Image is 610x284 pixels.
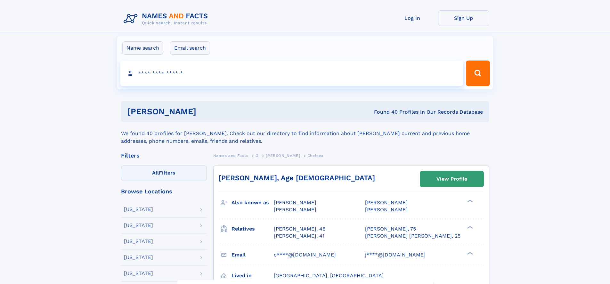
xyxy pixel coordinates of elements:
div: Found 40 Profiles In Our Records Database [285,109,483,116]
span: [PERSON_NAME] [365,207,408,213]
a: Log In [387,10,438,26]
label: Filters [121,166,207,181]
div: [US_STATE] [124,223,153,228]
div: [US_STATE] [124,207,153,212]
a: View Profile [420,171,484,187]
span: [PERSON_NAME] [274,199,316,206]
div: ❯ [466,199,473,203]
div: View Profile [436,172,467,186]
span: Chelsea [307,153,323,158]
h3: Also known as [232,197,274,208]
div: ❯ [466,251,473,255]
div: We found 40 profiles for [PERSON_NAME]. Check out our directory to find information about [PERSON... [121,122,489,145]
label: Email search [170,41,210,55]
input: search input [120,61,463,86]
img: Logo Names and Facts [121,10,213,28]
button: Search Button [466,61,490,86]
span: [GEOGRAPHIC_DATA], [GEOGRAPHIC_DATA] [274,272,384,279]
div: [US_STATE] [124,239,153,244]
a: Sign Up [438,10,489,26]
span: G [256,153,259,158]
h3: Lived in [232,270,274,281]
span: [PERSON_NAME] [365,199,408,206]
span: [PERSON_NAME] [274,207,316,213]
div: Filters [121,153,207,158]
a: [PERSON_NAME] [266,151,300,159]
a: [PERSON_NAME], 41 [274,232,324,239]
a: G [256,151,259,159]
div: Browse Locations [121,189,207,194]
a: [PERSON_NAME], 75 [365,225,416,232]
h1: [PERSON_NAME] [127,108,285,116]
a: [PERSON_NAME], 48 [274,225,326,232]
h3: Relatives [232,223,274,234]
label: Name search [122,41,163,55]
a: [PERSON_NAME] [PERSON_NAME], 25 [365,232,460,239]
h3: Email [232,249,274,260]
a: [PERSON_NAME], Age [DEMOGRAPHIC_DATA] [219,174,375,182]
div: ❯ [466,225,473,229]
a: Names and Facts [213,151,248,159]
div: [US_STATE] [124,255,153,260]
span: All [152,170,159,176]
div: [US_STATE] [124,271,153,276]
span: [PERSON_NAME] [266,153,300,158]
